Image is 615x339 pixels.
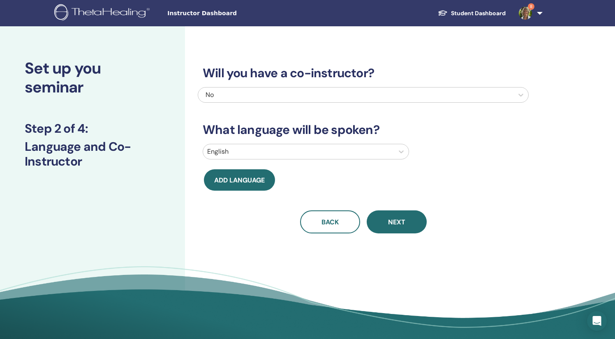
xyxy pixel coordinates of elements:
[214,176,265,184] span: Add language
[300,210,360,233] button: Back
[528,3,534,10] span: 8
[587,311,607,331] div: Open Intercom Messenger
[198,122,529,137] h3: What language will be spoken?
[198,66,529,81] h3: Will you have a co-instructor?
[54,4,153,23] img: logo.png
[438,9,448,16] img: graduation-cap-white.svg
[431,6,512,21] a: Student Dashboard
[388,218,405,226] span: Next
[206,90,214,99] span: No
[321,218,339,226] span: Back
[167,9,291,18] span: Instructor Dashboard
[25,139,160,169] h3: Language and Co-Instructor
[204,169,275,191] button: Add language
[367,210,427,233] button: Next
[25,121,160,136] h3: Step 2 of 4 :
[519,7,532,20] img: default.jpg
[25,59,160,97] h2: Set up you seminar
